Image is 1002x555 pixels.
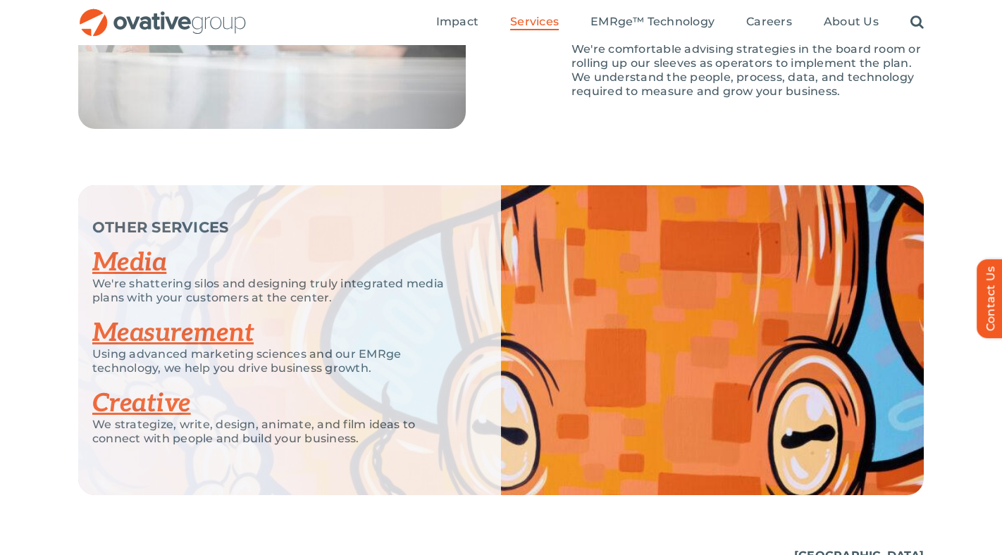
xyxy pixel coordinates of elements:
p: We're comfortable advising strategies in the board room or rolling up our sleeves as operators to... [571,42,924,99]
span: Services [510,15,559,29]
a: Impact [436,15,478,30]
a: Search [910,15,924,30]
span: About Us [824,15,879,29]
a: Creative [92,388,191,419]
a: Careers [746,15,792,30]
a: OG_Full_horizontal_RGB [78,7,247,20]
span: Careers [746,15,792,29]
a: About Us [824,15,879,30]
p: Using advanced marketing sciences and our EMRge technology, we help you drive business growth. [92,347,466,375]
span: EMRge™ Technology [590,15,715,29]
a: Services [510,15,559,30]
p: We strategize, write, design, animate, and film ideas to connect with people and build your busin... [92,418,466,446]
a: EMRge™ Technology [590,15,715,30]
p: OTHER SERVICES [92,220,466,235]
a: Media [92,247,166,278]
span: Impact [436,15,478,29]
a: Measurement [92,318,254,349]
p: We're shattering silos and designing truly integrated media plans with your customers at the center. [92,277,466,305]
